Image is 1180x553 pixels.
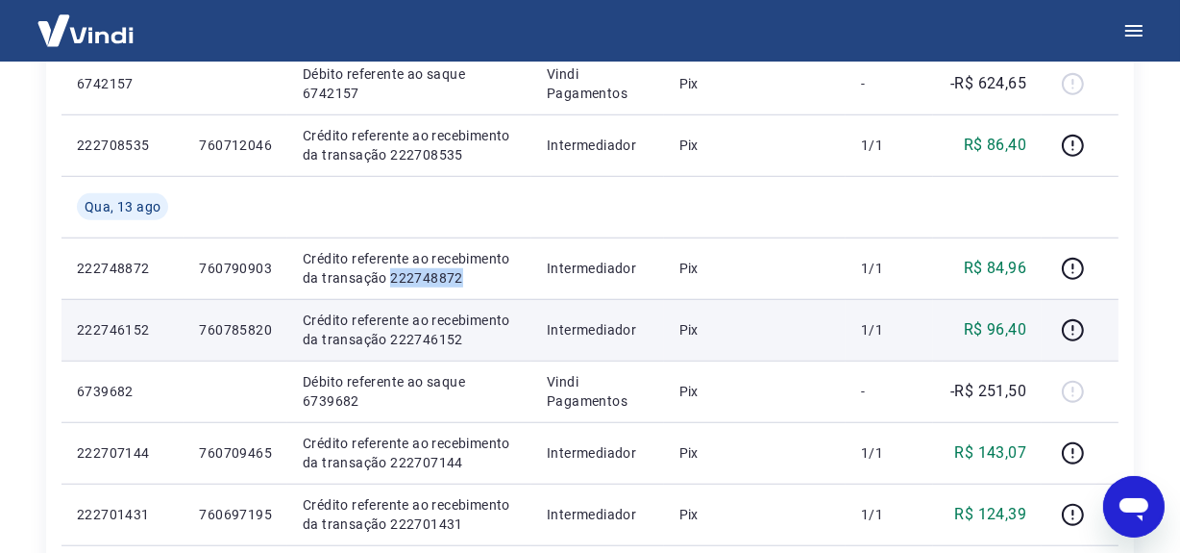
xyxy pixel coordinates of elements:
p: Vindi Pagamentos [547,372,649,411]
p: 222701431 [77,505,168,524]
p: -R$ 624,65 [950,72,1026,95]
p: 1/1 [861,259,918,278]
p: Intermediador [547,505,649,524]
iframe: Botão para abrir a janela de mensagens [1103,476,1165,538]
p: Pix [679,382,830,401]
p: R$ 86,40 [964,134,1026,157]
p: Intermediador [547,443,649,463]
p: Intermediador [547,259,649,278]
p: R$ 84,96 [964,257,1026,280]
p: 760712046 [199,136,272,155]
p: Crédito referente ao recebimento da transação 222701431 [303,495,516,534]
p: - [861,382,918,401]
p: R$ 124,39 [955,503,1027,526]
p: Débito referente ao saque 6742157 [303,64,516,103]
p: Intermediador [547,136,649,155]
p: Pix [679,505,830,524]
p: 222708535 [77,136,168,155]
p: 760790903 [199,259,272,278]
p: Crédito referente ao recebimento da transação 222707144 [303,434,516,472]
p: R$ 143,07 [955,441,1027,465]
p: - [861,74,918,93]
span: Qua, 13 ago [85,197,160,216]
p: 1/1 [861,320,918,339]
p: R$ 96,40 [964,318,1026,341]
p: 760785820 [199,320,272,339]
p: Crédito referente ao recebimento da transação 222746152 [303,311,516,349]
p: Pix [679,74,830,93]
p: -R$ 251,50 [950,380,1026,403]
p: Pix [679,259,830,278]
img: Vindi [23,1,148,60]
p: 760709465 [199,443,272,463]
p: Débito referente ao saque 6739682 [303,372,516,411]
p: Intermediador [547,320,649,339]
p: 1/1 [861,505,918,524]
p: 6739682 [77,382,168,401]
p: 6742157 [77,74,168,93]
p: 760697195 [199,505,272,524]
p: Crédito referente ao recebimento da transação 222708535 [303,126,516,164]
p: 1/1 [861,443,918,463]
p: 1/1 [861,136,918,155]
p: Pix [679,136,830,155]
p: Pix [679,320,830,339]
p: 222746152 [77,320,168,339]
p: Vindi Pagamentos [547,64,649,103]
p: Crédito referente ao recebimento da transação 222748872 [303,249,516,288]
p: Pix [679,443,830,463]
p: 222748872 [77,259,168,278]
p: 222707144 [77,443,168,463]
